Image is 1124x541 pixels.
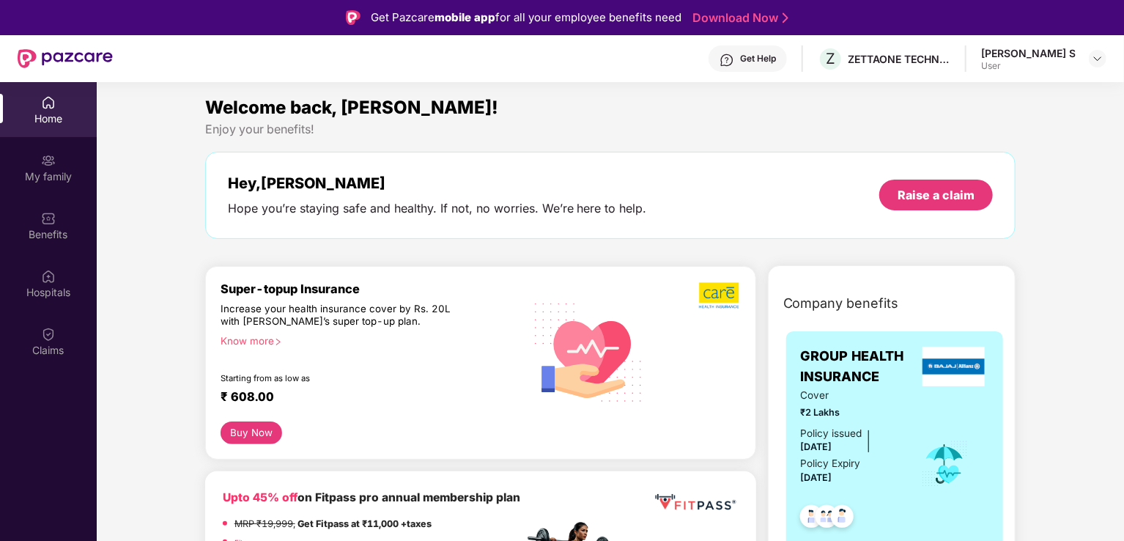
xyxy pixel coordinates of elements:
div: Hey, [PERSON_NAME] [228,174,647,192]
span: [DATE] [801,441,832,452]
img: svg+xml;base64,PHN2ZyBpZD0iSG9tZSIgeG1sbnM9Imh0dHA6Ly93d3cudzMub3JnLzIwMDAvc3ZnIiB3aWR0aD0iMjAiIG... [41,95,56,110]
img: New Pazcare Logo [18,49,113,68]
div: ZETTAONE TECHNOLOGIES INDIA PRIVATE LIMITED [848,52,950,66]
b: on Fitpass pro annual membership plan [223,490,520,504]
div: Hope you’re staying safe and healthy. If not, no worries. We’re here to help. [228,201,647,216]
div: Enjoy your benefits! [205,122,1016,137]
div: Policy Expiry [801,456,861,471]
img: svg+xml;base64,PHN2ZyB4bWxucz0iaHR0cDovL3d3dy53My5vcmcvMjAwMC9zdmciIHdpZHRoPSI0OC45NDMiIGhlaWdodD... [824,501,860,537]
span: GROUP HEALTH INSURANCE [801,346,919,388]
div: ₹ 608.00 [221,389,509,407]
strong: Get Fitpass at ₹11,000 +taxes [297,518,432,529]
div: Policy issued [801,426,862,441]
span: right [274,338,282,346]
img: insurerLogo [923,347,986,386]
div: Super-topup Insurance [221,281,524,296]
img: Logo [346,10,361,25]
span: Cover [801,388,901,403]
img: svg+xml;base64,PHN2ZyBpZD0iSG9zcGl0YWxzIiB4bWxucz0iaHR0cDovL3d3dy53My5vcmcvMjAwMC9zdmciIHdpZHRoPS... [41,269,56,284]
div: Get Pazcare for all your employee benefits need [371,9,681,26]
span: ₹2 Lakhs [801,405,901,420]
b: Upto 45% off [223,490,297,504]
div: Raise a claim [898,187,975,203]
img: b5dec4f62d2307b9de63beb79f102df3.png [699,281,741,309]
div: [PERSON_NAME] S [981,46,1076,60]
div: Know more [221,335,515,345]
img: svg+xml;base64,PHN2ZyB4bWxucz0iaHR0cDovL3d3dy53My5vcmcvMjAwMC9zdmciIHdpZHRoPSI0OC45MTUiIGhlaWdodD... [809,501,845,537]
span: Z [826,50,835,67]
a: Download Now [692,10,784,26]
span: Company benefits [783,293,899,314]
img: icon [921,440,969,488]
span: Welcome back, [PERSON_NAME]! [205,97,498,118]
img: fppp.png [652,489,738,516]
img: svg+xml;base64,PHN2ZyBpZD0iSGVscC0zMngzMiIgeG1sbnM9Imh0dHA6Ly93d3cudzMub3JnLzIwMDAvc3ZnIiB3aWR0aD... [720,53,734,67]
img: svg+xml;base64,PHN2ZyB4bWxucz0iaHR0cDovL3d3dy53My5vcmcvMjAwMC9zdmciIHhtbG5zOnhsaW5rPSJodHRwOi8vd3... [524,285,654,418]
span: [DATE] [801,472,832,483]
div: Increase your health insurance cover by Rs. 20L with [PERSON_NAME]’s super top-up plan. [221,303,461,329]
img: Stroke [783,10,788,26]
img: svg+xml;base64,PHN2ZyB4bWxucz0iaHR0cDovL3d3dy53My5vcmcvMjAwMC9zdmciIHdpZHRoPSI0OC45NDMiIGhlaWdodD... [794,501,829,537]
div: Get Help [740,53,776,65]
div: Starting from as low as [221,373,462,383]
button: Buy Now [221,422,283,444]
img: svg+xml;base64,PHN2ZyB3aWR0aD0iMjAiIGhlaWdodD0iMjAiIHZpZXdCb3g9IjAgMCAyMCAyMCIgZmlsbD0ibm9uZSIgeG... [41,153,56,168]
img: svg+xml;base64,PHN2ZyBpZD0iQ2xhaW0iIHhtbG5zPSJodHRwOi8vd3d3LnczLm9yZy8yMDAwL3N2ZyIgd2lkdGg9IjIwIi... [41,327,56,342]
img: svg+xml;base64,PHN2ZyBpZD0iRHJvcGRvd24tMzJ4MzIiIHhtbG5zPSJodHRwOi8vd3d3LnczLm9yZy8yMDAwL3N2ZyIgd2... [1092,53,1103,65]
div: User [981,60,1076,72]
del: MRP ₹19,999, [234,518,295,529]
img: svg+xml;base64,PHN2ZyBpZD0iQmVuZWZpdHMiIHhtbG5zPSJodHRwOi8vd3d3LnczLm9yZy8yMDAwL3N2ZyIgd2lkdGg9Ij... [41,211,56,226]
strong: mobile app [435,10,495,24]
